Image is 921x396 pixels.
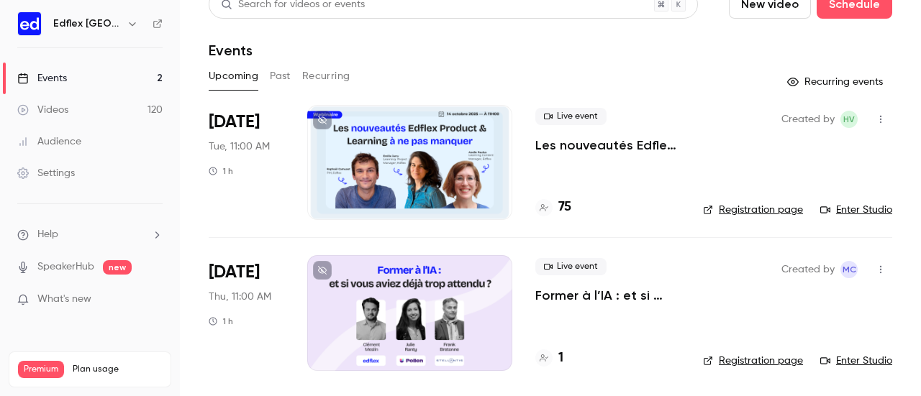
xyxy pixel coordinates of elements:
[53,17,121,31] h6: Edflex [GEOGRAPHIC_DATA]
[18,12,41,35] img: Edflex France
[270,65,291,88] button: Past
[781,261,835,278] span: Created by
[209,165,233,177] div: 1 h
[820,203,892,217] a: Enter Studio
[840,111,858,128] span: Hélène VENTURINI
[73,364,162,375] span: Plan usage
[209,111,260,134] span: [DATE]
[535,349,563,368] a: 1
[535,137,680,154] a: Les nouveautés Edflex Product & Learning à ne pas manquer
[781,111,835,128] span: Created by
[17,71,67,86] div: Events
[37,259,94,275] a: SpeakerHub
[209,255,284,370] div: Nov 6 Thu, 11:00 AM (Europe/Paris)
[209,316,233,327] div: 1 h
[17,227,163,242] li: help-dropdown-opener
[820,354,892,368] a: Enter Studio
[209,65,258,88] button: Upcoming
[302,65,350,88] button: Recurring
[209,139,270,154] span: Tue, 11:00 AM
[558,349,563,368] h4: 1
[535,108,607,125] span: Live event
[17,166,75,180] div: Settings
[840,261,858,278] span: Manon Cousin
[103,260,132,275] span: new
[843,261,856,278] span: MC
[209,105,284,220] div: Oct 14 Tue, 11:00 AM (Europe/Paris)
[209,290,271,304] span: Thu, 11:00 AM
[703,203,803,217] a: Registration page
[703,354,803,368] a: Registration page
[535,287,680,304] a: Former à l’IA : et si vous aviez déjà trop attendu ?
[18,361,64,378] span: Premium
[37,227,58,242] span: Help
[209,261,260,284] span: [DATE]
[535,258,607,275] span: Live event
[37,292,91,307] span: What's new
[781,70,892,93] button: Recurring events
[17,103,68,117] div: Videos
[843,111,855,128] span: HV
[145,293,163,306] iframe: Noticeable Trigger
[535,198,571,217] a: 75
[209,42,253,59] h1: Events
[558,198,571,217] h4: 75
[17,134,81,149] div: Audience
